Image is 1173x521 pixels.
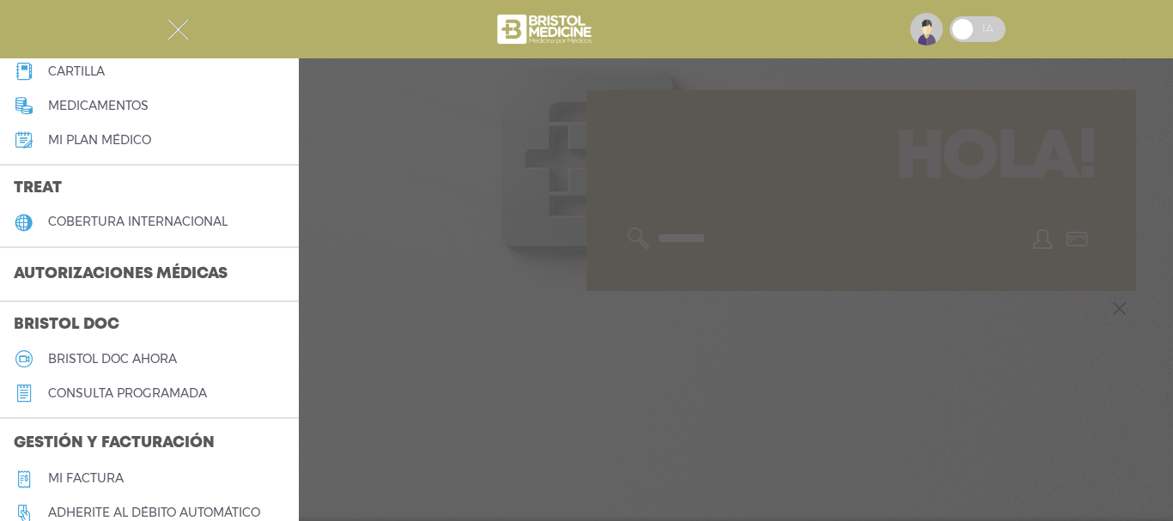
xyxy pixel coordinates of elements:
[48,352,177,367] h5: Bristol doc ahora
[48,386,207,401] h5: consulta programada
[48,506,260,520] h5: Adherite al débito automático
[48,471,124,486] h5: Mi factura
[910,13,943,45] img: profile-placeholder.svg
[167,19,189,40] img: Cober_menu-close-white.svg
[48,133,151,148] h5: Mi plan médico
[495,9,597,50] img: bristol-medicine-blanco.png
[48,215,228,229] h5: cobertura internacional
[48,64,105,79] h5: cartilla
[48,99,149,113] h5: medicamentos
